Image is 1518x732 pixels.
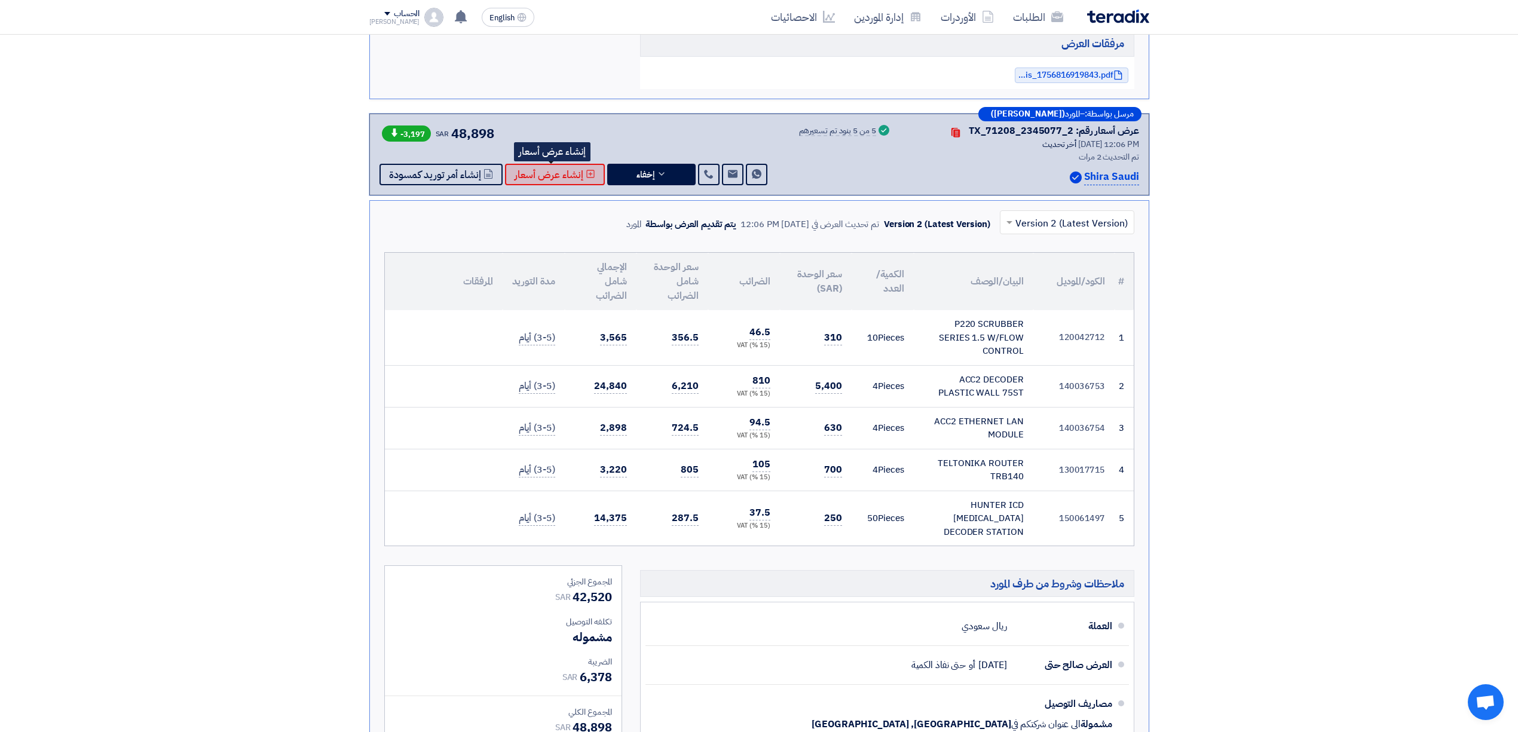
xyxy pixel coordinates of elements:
span: 6,378 [580,668,612,686]
td: 1 [1115,310,1134,365]
div: P220 SCRUBBER SERIES 1.5 W/FLOW CONTROL [923,317,1024,358]
span: الى عنوان شركتكم في [1011,718,1081,730]
th: البيان/الوصف [914,253,1033,310]
span: 37.5 [749,506,770,520]
img: Verified Account [1070,171,1082,183]
div: تم تحديث العرض في [DATE] 12:06 PM [740,218,879,231]
th: المرفقات [385,253,503,310]
div: تكلفه التوصيل [394,615,612,628]
span: 356.5 [672,330,699,345]
div: – [978,107,1141,121]
a: MEACKSAUTCNabatatMEDCTRLDis_1756816919843.pdf [1015,68,1128,83]
span: 24,840 [594,379,626,394]
span: 10 [867,331,878,344]
h5: ملاحظات وشروط من طرف المورد [640,570,1134,597]
span: 630 [824,421,842,436]
span: (3-5) أيام [519,511,555,526]
td: Pieces [852,365,914,407]
span: إنشاء عرض أسعار [515,170,583,179]
td: 3 [1115,407,1134,449]
span: 5,400 [815,379,842,394]
div: الضريبة [394,656,612,668]
div: [PERSON_NAME] [369,19,420,25]
span: 4 [873,379,878,393]
th: الكود/الموديل [1033,253,1115,310]
div: 5 من 5 بنود تم تسعيرهم [799,127,876,136]
span: 4 [873,463,878,476]
span: 4 [873,421,878,434]
p: Shira Saudi [1084,169,1139,185]
div: ACC2 DECODER PLASTIC WALL 75ST [923,373,1024,400]
span: 3,220 [600,463,627,477]
span: 810 [752,373,770,388]
td: 140036753 [1033,365,1115,407]
span: 94.5 [749,415,770,430]
td: 4 [1115,449,1134,491]
td: Pieces [852,310,914,365]
div: تم التحديث 2 مرات [906,151,1139,163]
span: 287.5 [672,511,699,526]
span: (3-5) أيام [519,421,555,436]
div: Version 2 (Latest Version) [884,218,990,231]
div: (15 %) VAT [718,389,770,399]
a: الطلبات [1003,3,1073,31]
div: (15 %) VAT [718,431,770,441]
div: الحساب [394,9,420,19]
div: مصاريف التوصيل [1017,690,1112,718]
span: مشمولة [1081,718,1112,730]
b: ([PERSON_NAME]) [991,110,1065,118]
span: 105 [752,457,770,472]
th: سعر الوحدة (SAR) [780,253,852,310]
th: الإجمالي شامل الضرائب [565,253,636,310]
span: 46.5 [749,325,770,340]
td: 140036754 [1033,407,1115,449]
span: إنشاء أمر توريد كمسودة [389,170,481,179]
h5: مرفقات العرض [640,30,1134,57]
button: English [482,8,534,27]
span: أخر تحديث [1042,138,1076,151]
th: مدة التوريد [503,253,565,310]
span: MEACKSAUTCNabatatMEDCTRLDis_1756816919843.pdf [1018,71,1113,79]
span: [GEOGRAPHIC_DATA], [GEOGRAPHIC_DATA] [812,718,1011,730]
td: 150061497 [1033,491,1115,546]
span: (3-5) أيام [519,379,555,394]
span: 805 [681,463,699,477]
button: إنشاء أمر توريد كمسودة [379,164,503,185]
div: (15 %) VAT [718,521,770,531]
div: HUNTER ICD [MEDICAL_DATA] DECODER STATION [923,498,1024,539]
td: 2 [1115,365,1134,407]
div: العملة [1017,612,1112,641]
td: 120042712 [1033,310,1115,365]
span: -3,197 [382,125,431,142]
span: مشموله [573,628,611,646]
img: profile_test.png [424,8,443,27]
span: SAR [436,128,449,139]
a: الأوردرات [931,3,1003,31]
td: 130017715 [1033,449,1115,491]
span: 14,375 [594,511,626,526]
div: إنشاء عرض أسعار [514,142,590,161]
div: المورد [626,218,641,231]
td: 5 [1115,491,1134,546]
span: 724.5 [672,421,699,436]
span: 50 [867,512,878,525]
div: ACC2 ETHERNET LAN MODULE [923,415,1024,442]
span: SAR [555,591,571,604]
span: 42,520 [573,588,611,606]
span: 6,210 [672,379,699,394]
th: الكمية/العدد [852,253,914,310]
div: المجموع الكلي [394,706,612,718]
span: حتى نفاذ الكمية [911,659,966,671]
div: العرض صالح حتى [1017,651,1112,679]
th: # [1115,253,1134,310]
span: 3,565 [600,330,627,345]
div: عرض أسعار رقم: TX_71208_2345077_2 [969,124,1139,138]
img: Teradix logo [1087,10,1149,23]
th: سعر الوحدة شامل الضرائب [636,253,708,310]
a: الاحصائيات [761,3,844,31]
td: Pieces [852,491,914,546]
span: (3-5) أيام [519,463,555,477]
span: [DATE] 12:06 PM [1078,138,1139,151]
span: [DATE] [978,659,1006,671]
span: English [489,14,515,22]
